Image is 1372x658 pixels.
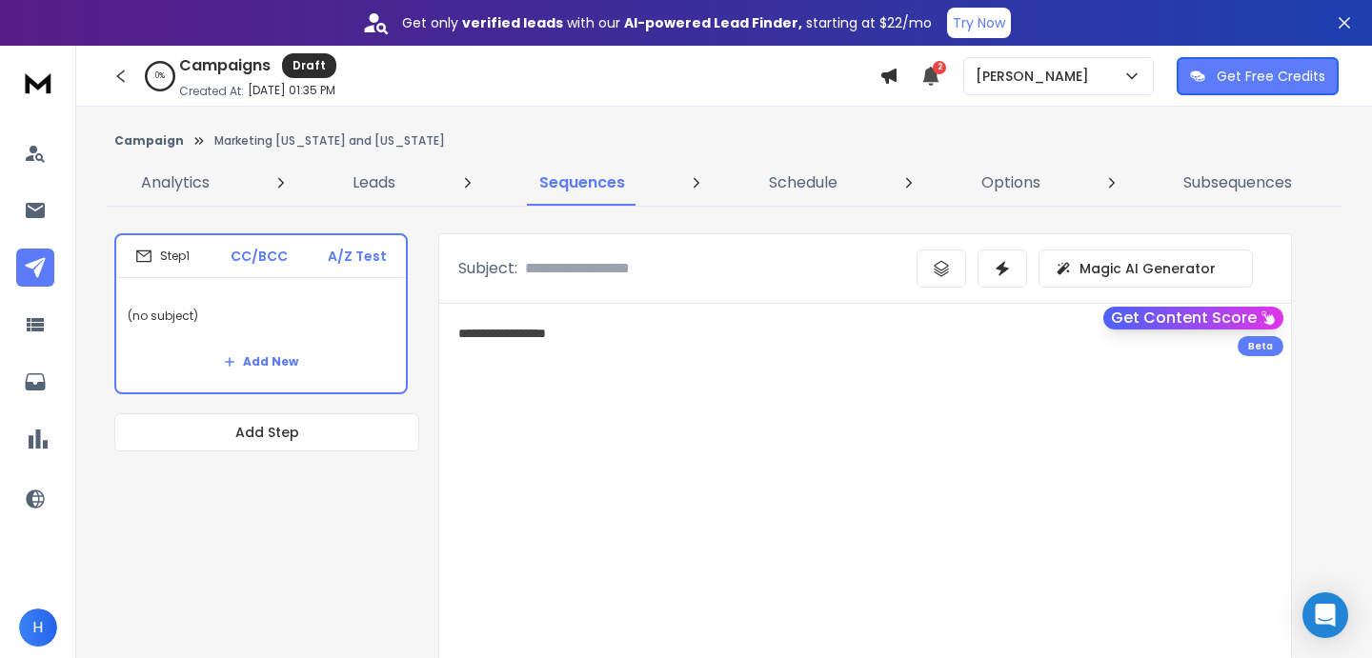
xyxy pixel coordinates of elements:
[1238,336,1283,356] div: Beta
[19,608,57,647] button: H
[130,160,221,206] a: Analytics
[214,133,445,149] p: Marketing [US_STATE] and [US_STATE]
[462,13,563,32] strong: verified leads
[1103,307,1283,329] button: Get Content Score
[231,247,288,266] p: CC/BCC
[953,13,1005,32] p: Try Now
[624,13,802,32] strong: AI-powered Lead Finder,
[114,133,184,149] button: Campaign
[353,171,395,194] p: Leads
[757,160,849,206] a: Schedule
[155,70,165,82] p: 0 %
[947,8,1011,38] button: Try Now
[114,413,419,451] button: Add Step
[1177,57,1339,95] button: Get Free Credits
[19,65,57,100] img: logo
[769,171,837,194] p: Schedule
[128,289,394,343] p: (no subject)
[141,171,210,194] p: Analytics
[539,171,625,194] p: Sequences
[981,171,1040,194] p: Options
[970,160,1052,206] a: Options
[114,233,408,394] li: Step1CC/BCCA/Z Test(no subject)Add New
[933,61,946,74] span: 2
[976,67,1097,86] p: [PERSON_NAME]
[458,257,517,280] p: Subject:
[209,343,313,381] button: Add New
[179,54,271,77] h1: Campaigns
[179,84,244,99] p: Created At:
[1302,592,1348,638] div: Open Intercom Messenger
[1079,259,1216,278] p: Magic AI Generator
[1039,249,1253,288] button: Magic AI Generator
[1183,171,1292,194] p: Subsequences
[402,13,932,32] p: Get only with our starting at $22/mo
[1172,160,1303,206] a: Subsequences
[135,248,190,265] div: Step 1
[248,83,335,98] p: [DATE] 01:35 PM
[282,53,336,78] div: Draft
[328,247,387,266] p: A/Z Test
[528,160,636,206] a: Sequences
[1217,67,1325,86] p: Get Free Credits
[341,160,407,206] a: Leads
